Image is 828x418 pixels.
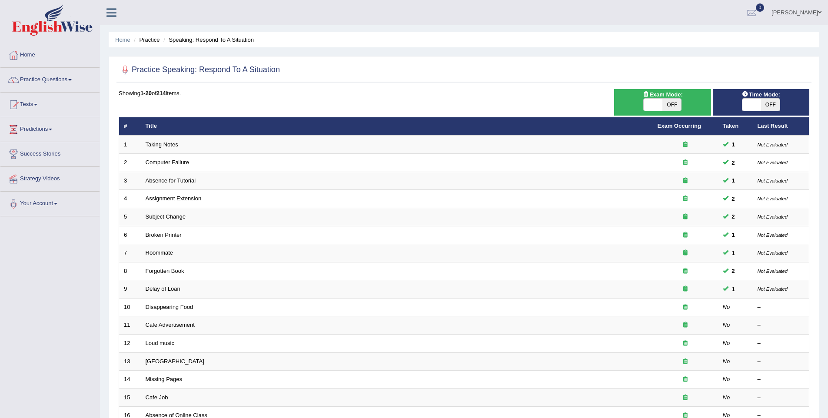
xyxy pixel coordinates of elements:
th: Taken [718,117,753,136]
div: Exam occurring question [658,195,713,203]
span: You can still take this question [728,230,738,239]
em: No [723,340,730,346]
td: 6 [119,226,141,244]
th: Last Result [753,117,809,136]
td: 9 [119,280,141,299]
div: – [758,358,805,366]
small: Not Evaluated [758,250,788,255]
li: Practice [132,36,160,44]
td: 13 [119,352,141,371]
small: Not Evaluated [758,178,788,183]
span: You can still take this question [728,194,738,203]
div: Exam occurring question [658,249,713,257]
th: Title [141,117,653,136]
a: [GEOGRAPHIC_DATA] [146,358,204,365]
th: # [119,117,141,136]
a: Home [115,36,130,43]
span: 0 [756,3,765,12]
a: Taking Notes [146,141,178,148]
a: Subject Change [146,213,186,220]
a: Absence for Tutorial [146,177,196,184]
em: No [723,358,730,365]
div: – [758,303,805,312]
em: No [723,304,730,310]
a: Delay of Loan [146,285,180,292]
div: Exam occurring question [658,358,713,366]
div: – [758,394,805,402]
a: Predictions [0,117,100,139]
a: Forgotten Book [146,268,184,274]
small: Not Evaluated [758,196,788,201]
a: Exam Occurring [658,123,701,129]
span: Exam Mode: [639,90,686,99]
a: Strategy Videos [0,167,100,189]
div: Show exams occurring in exams [614,89,711,116]
span: You can still take this question [728,176,738,185]
td: 8 [119,262,141,280]
span: Time Mode: [738,90,784,99]
a: Your Account [0,192,100,213]
small: Not Evaluated [758,232,788,238]
a: Success Stories [0,142,100,164]
div: Exam occurring question [658,231,713,239]
small: Not Evaluated [758,160,788,165]
small: Not Evaluated [758,286,788,292]
div: – [758,339,805,348]
a: Computer Failure [146,159,189,166]
a: Home [0,43,100,65]
div: Showing of items. [119,89,809,97]
td: 3 [119,172,141,190]
div: Exam occurring question [658,285,713,293]
td: 10 [119,298,141,316]
em: No [723,322,730,328]
td: 11 [119,316,141,335]
small: Not Evaluated [758,269,788,274]
a: Practice Questions [0,68,100,90]
div: Exam occurring question [658,267,713,275]
div: – [758,321,805,329]
td: 1 [119,136,141,154]
td: 14 [119,371,141,389]
div: Exam occurring question [658,394,713,402]
li: Speaking: Respond To A Situation [161,36,254,44]
td: 7 [119,244,141,262]
em: No [723,394,730,401]
small: Not Evaluated [758,214,788,219]
div: Exam occurring question [658,321,713,329]
div: Exam occurring question [658,375,713,384]
small: Not Evaluated [758,142,788,147]
td: 15 [119,388,141,407]
div: Exam occurring question [658,213,713,221]
td: 2 [119,154,141,172]
span: OFF [761,99,780,111]
span: You can still take this question [728,285,738,294]
div: Exam occurring question [658,339,713,348]
div: Exam occurring question [658,159,713,167]
div: Exam occurring question [658,177,713,185]
h2: Practice Speaking: Respond To A Situation [119,63,280,76]
span: You can still take this question [728,140,738,149]
a: Missing Pages [146,376,183,382]
b: 1-20 [140,90,152,96]
a: Assignment Extension [146,195,202,202]
div: – [758,375,805,384]
div: Exam occurring question [658,303,713,312]
b: 214 [156,90,166,96]
a: Loud music [146,340,174,346]
a: Cafe Advertisement [146,322,195,328]
td: 4 [119,190,141,208]
span: You can still take this question [728,212,738,221]
a: Cafe Job [146,394,168,401]
span: You can still take this question [728,266,738,275]
a: Roommate [146,249,173,256]
span: You can still take this question [728,249,738,258]
a: Tests [0,93,100,114]
span: OFF [662,99,681,111]
td: 12 [119,334,141,352]
a: Broken Printer [146,232,182,238]
div: Exam occurring question [658,141,713,149]
a: Disappearing Food [146,304,193,310]
em: No [723,376,730,382]
span: You can still take this question [728,158,738,167]
td: 5 [119,208,141,226]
